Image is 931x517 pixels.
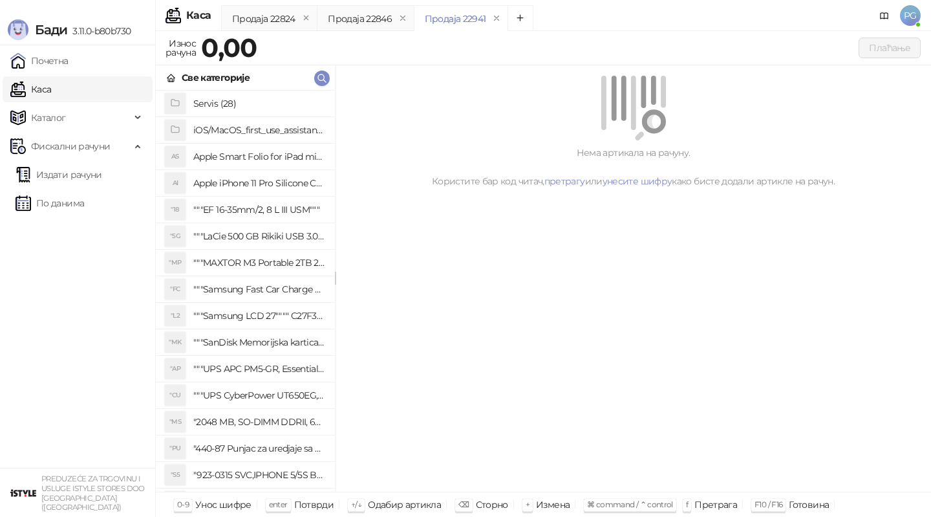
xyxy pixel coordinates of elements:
[193,199,325,220] h4: """EF 16-35mm/2, 8 L III USM"""
[165,305,186,326] div: "L2
[165,332,186,353] div: "MK
[508,5,533,31] button: Add tab
[165,252,186,273] div: "MP
[328,12,392,26] div: Продаја 22846
[177,500,189,509] span: 0-9
[900,5,921,26] span: PG
[41,474,145,512] small: PREDUZEĆE ZA TRGOVINU I USLUGE ISTYLE STORES DOO [GEOGRAPHIC_DATA] ([GEOGRAPHIC_DATA])
[351,500,361,509] span: ↑/↓
[165,146,186,167] div: AS
[156,91,335,492] div: grid
[587,500,673,509] span: ⌘ command / ⌃ control
[874,5,895,26] a: Документација
[165,199,186,220] div: "18
[544,175,585,187] a: претрагу
[165,465,186,485] div: "S5
[165,173,186,193] div: AI
[193,491,325,512] h4: "923-0448 SVC,IPHONE,TOURQUE DRIVER KIT .65KGF- CM Šrafciger "
[351,146,915,188] div: Нема артикала на рачуну. Користите бар код читач, или како бисте додали артикле на рачун.
[193,173,325,193] h4: Apple iPhone 11 Pro Silicone Case - Black
[193,438,325,459] h4: "440-87 Punjac za uredjaje sa micro USB portom 4/1, Stand."
[16,190,84,216] a: По данима
[67,25,131,37] span: 3.11.0-b80b730
[694,496,737,513] div: Претрага
[10,76,51,102] a: Каса
[193,358,325,379] h4: """UPS APC PM5-GR, Essential Surge Arrest,5 utic_nica"""
[269,500,288,509] span: enter
[201,32,257,63] strong: 0,00
[163,35,198,61] div: Износ рачуна
[186,10,211,21] div: Каса
[193,305,325,326] h4: """Samsung LCD 27"""" C27F390FHUXEN"""
[31,133,110,159] span: Фискални рачуни
[603,175,672,187] a: унесите шифру
[165,412,186,432] div: "MS
[8,19,28,40] img: Logo
[368,496,441,513] div: Одабир артикла
[165,279,186,300] div: "FC
[294,496,334,513] div: Потврди
[193,385,325,406] h4: """UPS CyberPower UT650EG, 650VA/360W , line-int., s_uko, desktop"""
[16,162,102,188] a: Издати рачуни
[394,13,411,24] button: remove
[789,496,829,513] div: Готовина
[195,496,251,513] div: Унос шифре
[193,93,325,114] h4: Servis (28)
[193,279,325,300] h4: """Samsung Fast Car Charge Adapter, brzi auto punja_, boja crna"""
[193,146,325,167] h4: Apple Smart Folio for iPad mini (A17 Pro) - Sage
[458,500,469,509] span: ⌫
[31,105,66,131] span: Каталог
[193,120,325,140] h4: iOS/MacOS_first_use_assistance (4)
[193,465,325,485] h4: "923-0315 SVC,IPHONE 5/5S BATTERY REMOVAL TRAY Držač za iPhone sa kojim se otvara display
[10,48,69,74] a: Почетна
[165,226,186,247] div: "5G
[193,252,325,273] h4: """MAXTOR M3 Portable 2TB 2.5"""" crni eksterni hard disk HX-M201TCB/GM"""
[182,71,250,85] div: Све категорије
[476,496,508,513] div: Сторно
[298,13,315,24] button: remove
[193,412,325,432] h4: "2048 MB, SO-DIMM DDRII, 667 MHz, Napajanje 1,8 0,1 V, Latencija CL5"
[10,480,36,506] img: 64x64-companyLogo-77b92cf4-9946-4f36-9751-bf7bb5fd2c7d.png
[165,491,186,512] div: "SD
[193,332,325,353] h4: """SanDisk Memorijska kartica 256GB microSDXC sa SD adapterom SDSQXA1-256G-GN6MA - Extreme PLUS, ...
[686,500,688,509] span: f
[35,22,67,38] span: Бади
[488,13,505,24] button: remove
[536,496,570,513] div: Измена
[165,358,186,379] div: "AP
[859,38,921,58] button: Плаћање
[526,500,530,509] span: +
[165,385,186,406] div: "CU
[425,12,486,26] div: Продаја 22941
[165,438,186,459] div: "PU
[754,500,782,509] span: F10 / F16
[193,226,325,247] h4: """LaCie 500 GB Rikiki USB 3.0 / Ultra Compact & Resistant aluminum / USB 3.0 / 2.5"""""""
[232,12,295,26] div: Продаја 22824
